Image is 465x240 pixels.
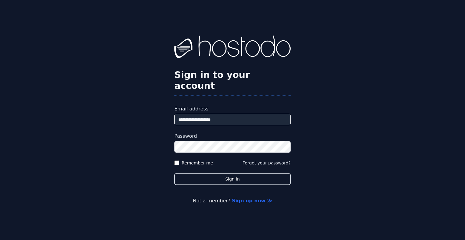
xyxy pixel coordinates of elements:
button: Forgot your password? [242,160,291,166]
img: Hostodo [174,35,291,60]
button: Sign in [174,173,291,185]
label: Email address [174,105,291,113]
a: Sign up now ≫ [232,198,272,204]
label: Password [174,133,291,140]
h2: Sign in to your account [174,69,291,91]
p: Not a member? [29,197,436,205]
label: Remember me [182,160,213,166]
